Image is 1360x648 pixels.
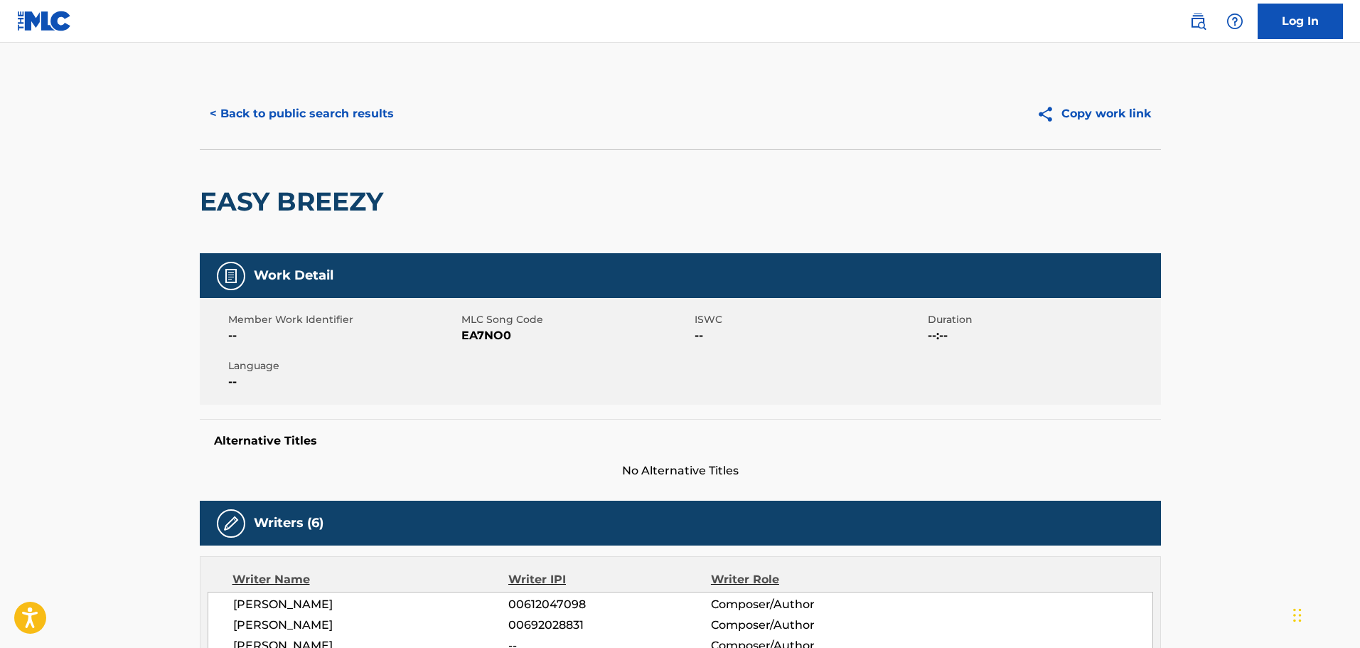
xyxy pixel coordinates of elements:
span: Member Work Identifier [228,312,458,327]
h2: EASY BREEZY [200,186,390,218]
span: 00692028831 [508,617,710,634]
div: Writer Role [711,571,895,588]
span: Duration [928,312,1157,327]
div: Help [1221,7,1249,36]
iframe: Chat Widget [1289,580,1360,648]
span: 00612047098 [508,596,710,613]
img: Work Detail [223,267,240,285]
a: Public Search [1184,7,1212,36]
span: ISWC [695,312,924,327]
span: --:-- [928,327,1157,344]
span: [PERSON_NAME] [233,617,509,634]
button: < Back to public search results [200,96,404,132]
span: Language [228,358,458,373]
span: [PERSON_NAME] [233,596,509,613]
img: Writers [223,515,240,532]
div: Drag [1293,594,1302,637]
h5: Work Detail [254,267,333,284]
img: help [1226,13,1243,30]
h5: Alternative Titles [214,434,1147,448]
div: Writer Name [232,571,509,588]
span: -- [695,327,924,344]
img: Copy work link [1037,105,1061,123]
div: Writer IPI [508,571,711,588]
h5: Writers (6) [254,515,323,531]
img: search [1189,13,1206,30]
span: EA7NO0 [461,327,691,344]
img: MLC Logo [17,11,72,31]
span: Composer/Author [711,617,895,634]
span: No Alternative Titles [200,462,1161,479]
span: Composer/Author [711,596,895,613]
span: -- [228,373,458,391]
span: MLC Song Code [461,312,691,327]
button: Copy work link [1027,96,1161,132]
a: Log In [1258,4,1343,39]
span: -- [228,327,458,344]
